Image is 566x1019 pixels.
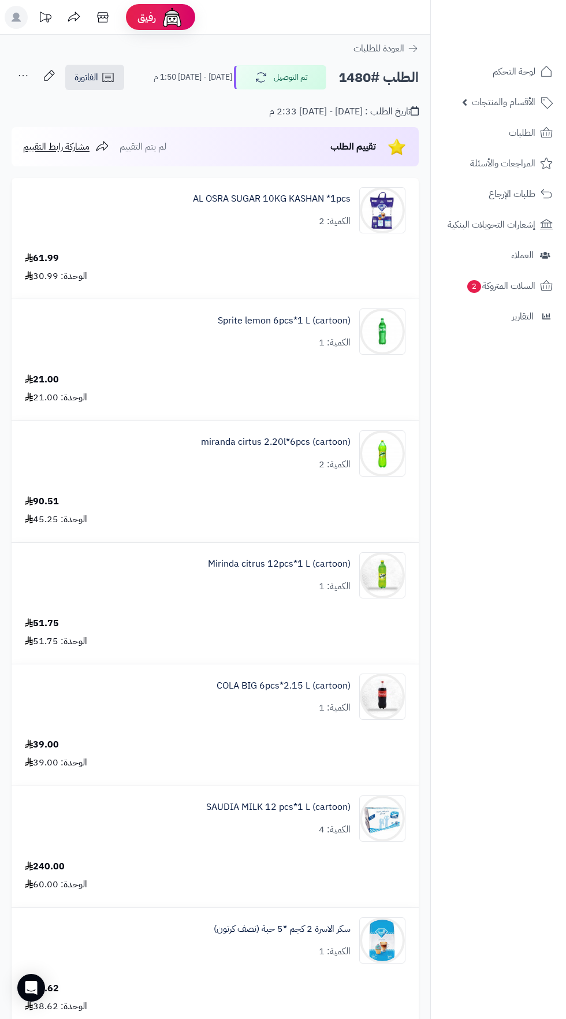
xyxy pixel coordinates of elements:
[360,430,405,477] img: 1747544486-c60db756-6ee7-44b0-a7d4-ec449800-90x90.jpg
[25,1000,87,1013] div: الوحدة: 38.62
[438,272,559,300] a: السلات المتروكة2
[509,125,535,141] span: الطلبات
[208,557,351,571] a: Mirinda citrus 12pcs*1 L (cartoon)
[193,192,351,206] a: AL OSRA SUGAR 10KG KASHAN *1pcs
[438,241,559,269] a: العملاء
[511,247,534,263] span: العملاء
[448,217,535,233] span: إشعارات التحويلات البنكية
[466,278,535,294] span: السلات المتروكة
[467,280,482,293] span: 2
[330,140,376,154] span: تقييم الطلب
[360,795,405,842] img: 1747744811-01316ca4-bdae-4b0a-85ff-47740e91-90x90.jpg
[201,436,351,449] a: miranda cirtus 2.20l*6pcs (cartoon)
[17,974,45,1002] div: Open Intercom Messenger
[25,635,87,648] div: الوحدة: 51.75
[25,738,59,752] div: 39.00
[360,552,405,598] img: 1747566256-XP8G23evkchGmxKUr8YaGb2gsq2hZno4-90x90.jpg
[353,42,404,55] span: العودة للطلبات
[120,140,166,154] span: لم يتم التقييم
[214,923,351,936] a: سكر الاسرة 2 كجم *5 حبة (نصف كرتون)
[493,64,535,80] span: لوحة التحكم
[269,105,419,118] div: تاريخ الطلب : [DATE] - [DATE] 2:33 م
[512,308,534,325] span: التقارير
[319,945,351,958] div: الكمية: 1
[319,458,351,471] div: الكمية: 2
[360,674,405,720] img: 1747639351-liiaLBC4acNBfYxYKsAJ5OjyFnhrru89-90x90.jpg
[25,513,87,526] div: الوحدة: 45.25
[438,58,559,85] a: لوحة التحكم
[206,801,351,814] a: SAUDIA MILK 12 pcs*1 L (cartoon)
[25,252,59,265] div: 61.99
[25,373,59,386] div: 21.00
[319,580,351,593] div: الكمية: 1
[25,860,65,873] div: 240.00
[472,94,535,110] span: الأقسام والمنتجات
[25,878,87,891] div: الوحدة: 60.00
[438,211,559,239] a: إشعارات التحويلات البنكية
[338,66,419,90] h2: الطلب #1480
[438,303,559,330] a: التقارير
[31,6,59,32] a: تحديثات المنصة
[23,140,90,154] span: مشاركة رابط التقييم
[319,823,351,836] div: الكمية: 4
[25,617,59,630] div: 51.75
[25,270,87,283] div: الوحدة: 30.99
[25,495,59,508] div: 90.51
[438,119,559,147] a: الطلبات
[25,391,87,404] div: الوحدة: 21.00
[75,70,98,84] span: الفاتورة
[319,701,351,715] div: الكمية: 1
[217,679,351,693] a: COLA BIG 6pcs*2.15 L (cartoon)
[487,26,555,50] img: logo-2.png
[65,65,124,90] a: الفاتورة
[438,180,559,208] a: طلبات الإرجاع
[353,42,419,55] a: العودة للطلبات
[234,65,326,90] button: تم التوصيل
[360,308,405,355] img: 1747539887-3ddbe9bc-9a05-4265-b086-77f8033a-90x90.jpg
[154,72,232,83] small: [DATE] - [DATE] 1:50 م
[319,215,351,228] div: الكمية: 2
[438,150,559,177] a: المراجعات والأسئلة
[25,756,87,769] div: الوحدة: 39.00
[23,140,109,154] a: مشاركة رابط التقييم
[319,336,351,349] div: الكمية: 1
[360,917,405,964] img: 1747422866-61UT6OXd80L._AC_SL1270-90x90.jpg
[137,10,156,24] span: رفيق
[470,155,535,172] span: المراجعات والأسئلة
[218,314,351,328] a: Sprite lemon 6pcs*1 L (cartoon)
[360,187,405,233] img: 1747423447-Ar-90x90.jpg
[489,186,535,202] span: طلبات الإرجاع
[161,6,184,29] img: ai-face.png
